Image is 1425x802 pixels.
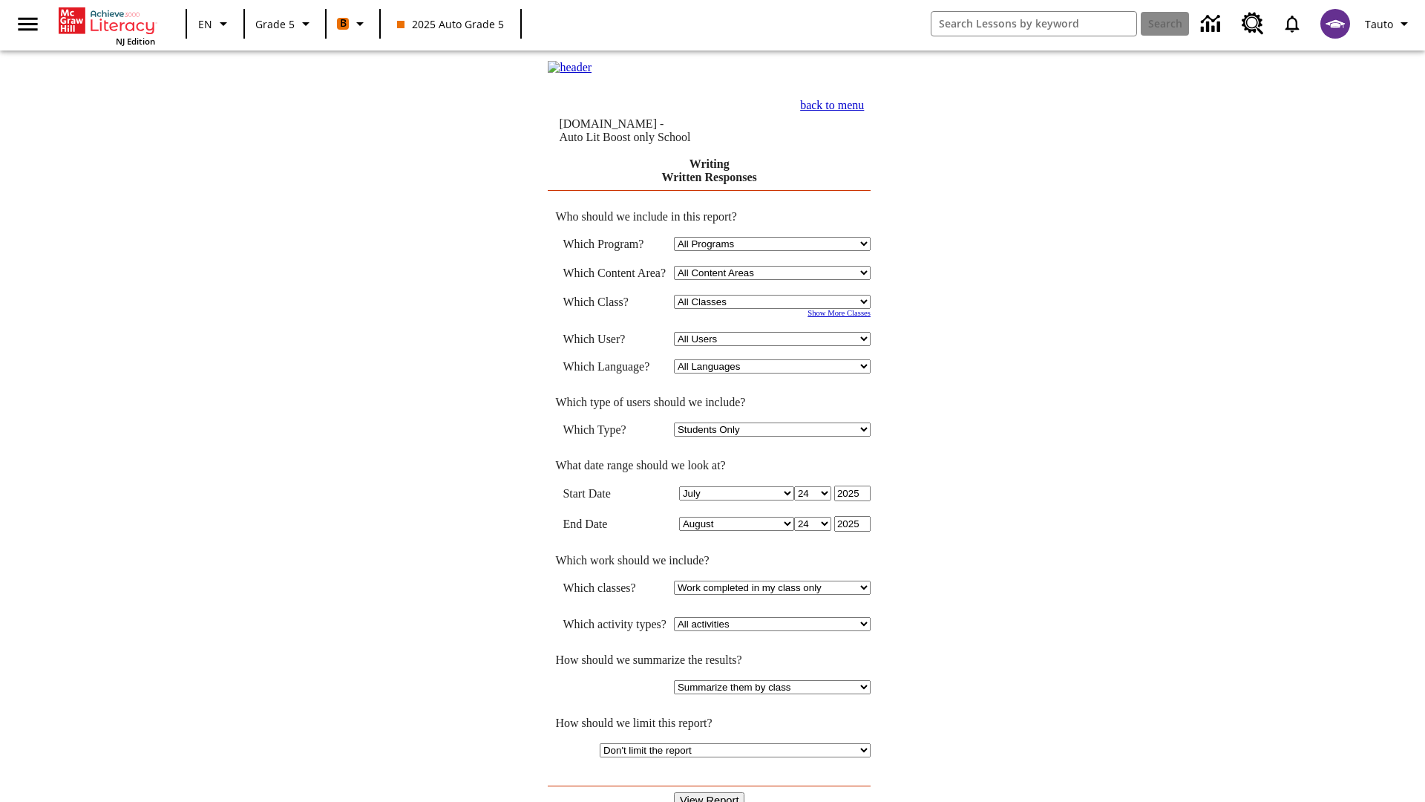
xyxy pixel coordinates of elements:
[1359,10,1419,37] button: Profile/Settings
[1320,9,1350,39] img: avatar image
[662,157,757,183] a: Writing Written Responses
[548,459,871,472] td: What date range should we look at?
[563,332,666,346] td: Which User?
[563,359,666,374] td: Which Language?
[931,12,1136,36] input: search field
[191,10,239,37] button: Language: EN, Select a language
[563,423,666,437] td: Which Type?
[563,295,666,309] td: Which Class?
[548,554,871,567] td: Which work should we include?
[563,237,666,251] td: Which Program?
[1365,16,1393,32] span: Tauto
[563,617,666,631] td: Which activity types?
[563,486,666,501] td: Start Date
[249,10,321,37] button: Grade: Grade 5, Select a grade
[548,653,871,667] td: How should we summarize the results?
[548,396,871,409] td: Which type of users should we include?
[1311,4,1359,43] button: Select a new avatar
[563,267,666,279] nobr: Which Content Area?
[6,2,50,46] button: Open side menu
[331,10,375,37] button: Boost Class color is orange. Change class color
[563,516,666,532] td: End Date
[397,16,504,32] span: 2025 Auto Grade 5
[116,36,155,47] span: NJ Edition
[1192,4,1233,45] a: Data Center
[1233,4,1273,44] a: Resource Center, Will open in new tab
[800,99,864,111] a: back to menu
[563,581,666,595] td: Which classes?
[59,4,155,47] div: Home
[548,210,871,224] td: Who should we include in this report?
[548,717,871,730] td: How should we limit this report?
[559,131,690,143] nobr: Auto Lit Boost only School
[255,16,295,32] span: Grade 5
[340,14,347,33] span: B
[807,309,871,317] a: Show More Classes
[559,117,747,144] td: [DOMAIN_NAME] -
[198,16,212,32] span: EN
[1273,4,1311,43] a: Notifications
[548,61,592,74] img: header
